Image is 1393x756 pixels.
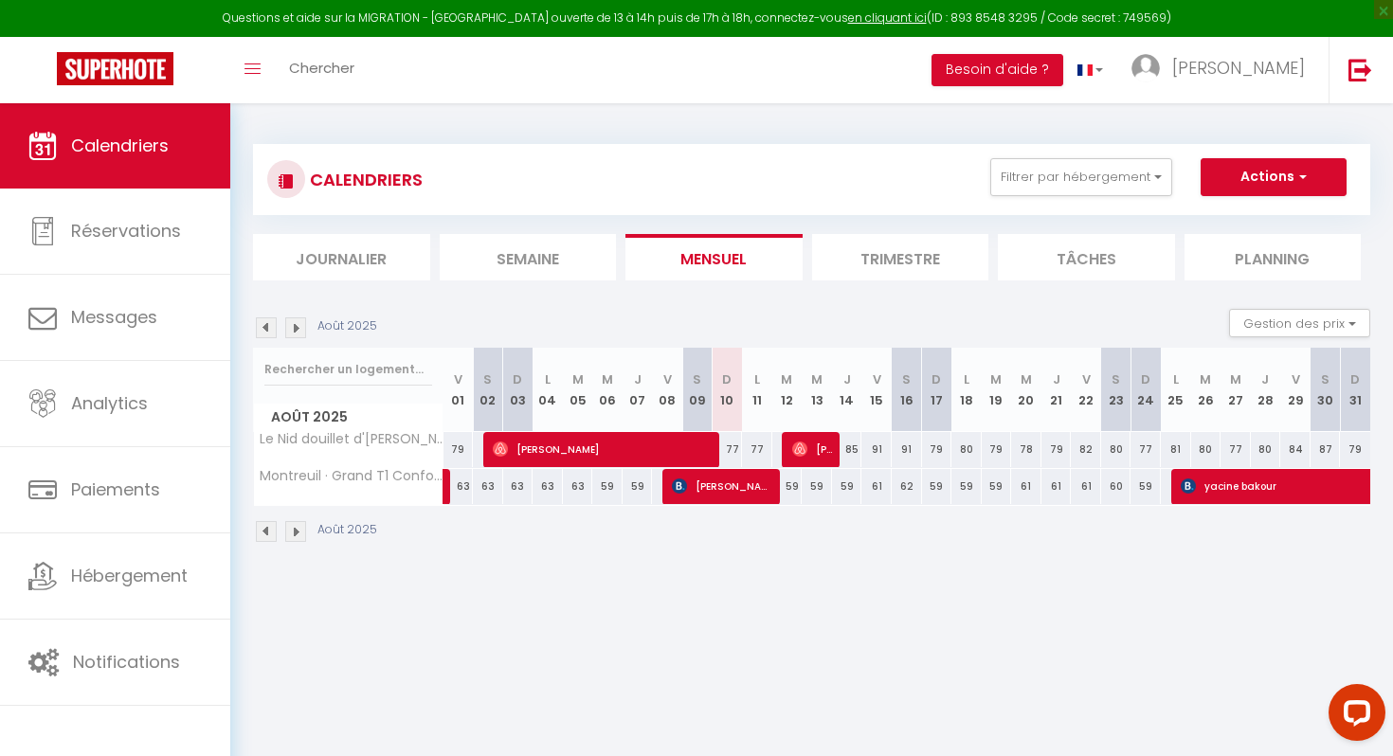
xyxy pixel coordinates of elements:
[982,469,1012,504] div: 59
[71,134,169,157] span: Calendriers
[1071,469,1101,504] div: 61
[253,234,430,280] li: Journalier
[1280,432,1311,467] div: 84
[1131,469,1161,504] div: 59
[802,348,832,432] th: 13
[964,370,969,388] abbr: L
[990,158,1172,196] button: Filtrer par hébergement
[545,370,551,388] abbr: L
[1173,370,1179,388] abbr: L
[1311,348,1341,432] th: 30
[951,469,982,504] div: 59
[533,348,563,432] th: 04
[264,352,432,387] input: Rechercher un logement...
[623,348,653,432] th: 07
[1340,348,1370,432] th: 31
[1082,370,1091,388] abbr: V
[713,348,743,432] th: 10
[672,468,773,504] span: [PERSON_NAME]
[1101,432,1131,467] div: 80
[1053,370,1060,388] abbr: J
[317,317,377,335] p: Août 2025
[493,431,715,467] span: [PERSON_NAME]
[1112,370,1120,388] abbr: S
[990,370,1002,388] abbr: M
[1229,309,1370,337] button: Gestion des prix
[257,432,446,446] span: Le Nid douillet d'[PERSON_NAME] Nid Douillet - Appart proche [GEOGRAPHIC_DATA]/CDG/Parking
[811,370,823,388] abbr: M
[843,370,851,388] abbr: J
[742,348,772,432] th: 11
[754,370,760,388] abbr: L
[73,650,180,674] span: Notifications
[1117,37,1329,103] a: ... [PERSON_NAME]
[861,469,892,504] div: 61
[289,58,354,78] span: Chercher
[1131,432,1161,467] div: 77
[922,469,952,504] div: 59
[1131,54,1160,82] img: ...
[951,348,982,432] th: 18
[682,348,713,432] th: 09
[802,469,832,504] div: 59
[982,348,1012,432] th: 19
[1230,370,1241,388] abbr: M
[1101,348,1131,432] th: 23
[473,469,503,504] div: 63
[1311,432,1341,467] div: 87
[1340,432,1370,467] div: 79
[533,469,563,504] div: 63
[1191,348,1221,432] th: 26
[1161,348,1191,432] th: 25
[832,469,862,504] div: 59
[792,431,833,467] span: [PERSON_NAME]
[71,219,181,243] span: Réservations
[772,469,803,504] div: 59
[663,370,672,388] abbr: V
[602,370,613,388] abbr: M
[443,432,474,467] div: 79
[440,234,617,280] li: Semaine
[1101,469,1131,504] div: 60
[1071,348,1101,432] th: 22
[454,370,462,388] abbr: V
[812,234,989,280] li: Trimestre
[563,348,593,432] th: 05
[1041,348,1072,432] th: 21
[1261,370,1269,388] abbr: J
[1011,432,1041,467] div: 78
[1280,348,1311,432] th: 29
[592,469,623,504] div: 59
[1011,348,1041,432] th: 20
[832,432,862,467] div: 85
[1141,370,1150,388] abbr: D
[982,432,1012,467] div: 79
[503,469,534,504] div: 63
[1251,348,1281,432] th: 28
[742,432,772,467] div: 77
[71,305,157,329] span: Messages
[1201,158,1347,196] button: Actions
[781,370,792,388] abbr: M
[275,37,369,103] a: Chercher
[1172,56,1305,80] span: [PERSON_NAME]
[1292,370,1300,388] abbr: V
[892,469,922,504] div: 62
[257,469,446,483] span: Montreuil · Grand T1 Confortable - Calme et Proche de [GEOGRAPHIC_DATA]
[71,477,160,501] span: Paiements
[623,469,653,504] div: 59
[998,234,1175,280] li: Tâches
[592,348,623,432] th: 06
[1161,432,1191,467] div: 81
[1313,676,1393,756] iframe: LiveChat chat widget
[772,348,803,432] th: 12
[71,564,188,587] span: Hébergement
[873,370,881,388] abbr: V
[861,348,892,432] th: 15
[503,348,534,432] th: 03
[1191,432,1221,467] div: 80
[922,432,952,467] div: 79
[1041,469,1072,504] div: 61
[305,158,423,201] h3: CALENDRIERS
